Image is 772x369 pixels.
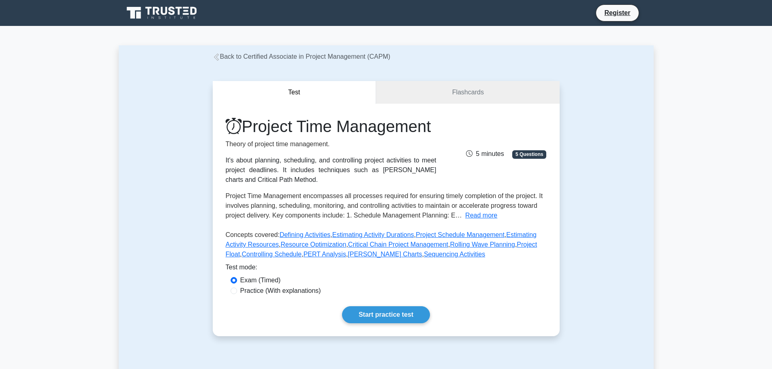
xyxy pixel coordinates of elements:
[240,275,281,285] label: Exam (Timed)
[304,251,346,258] a: PERT Analysis
[599,8,635,18] a: Register
[512,150,546,158] span: 5 Questions
[342,306,430,323] a: Start practice test
[348,241,448,248] a: Critical Chain Project Management
[424,251,485,258] a: Sequencing Activities
[226,230,547,262] p: Concepts covered: , , , , , , , , , , ,
[213,53,391,60] a: Back to Certified Associate in Project Management (CAPM)
[226,139,436,149] p: Theory of project time management.
[376,81,559,104] a: Flashcards
[465,211,497,220] button: Read more
[213,81,376,104] button: Test
[332,231,414,238] a: Estimating Activity Durations
[450,241,515,248] a: Rolling Wave Planning
[280,231,330,238] a: Defining Activities
[466,150,504,157] span: 5 minutes
[416,231,505,238] a: Project Schedule Management
[348,251,422,258] a: [PERSON_NAME] Charts
[226,192,543,219] span: Project Time Management encompasses all processes required for ensuring timely completion of the ...
[226,117,436,136] h1: Project Time Management
[240,286,321,296] label: Practice (With explanations)
[242,251,302,258] a: Controlling Schedule
[226,262,547,275] div: Test mode:
[281,241,346,248] a: Resource Optimization
[226,156,436,185] div: It's about planning, scheduling, and controlling project activities to meet project deadlines. It...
